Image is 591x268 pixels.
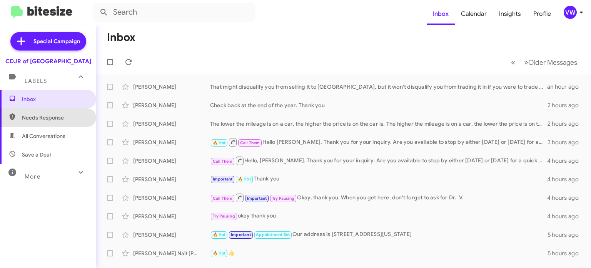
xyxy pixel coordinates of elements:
[107,31,135,44] h1: Inbox
[10,32,86,51] a: Special Campaign
[210,120,548,128] div: The lower the mileage is on a car, the higher the price is on the car is. The higher the mileage ...
[22,95,87,103] span: Inbox
[213,232,226,237] span: 🔥 Hot
[548,120,585,128] div: 2 hours ago
[548,138,585,146] div: 3 hours ago
[548,249,585,257] div: 5 hours ago
[210,156,547,165] div: Hello, [PERSON_NAME]. Thank you for your inquiry. Are you available to stop by either [DATE] or [...
[5,57,91,65] div: CDJR of [GEOGRAPHIC_DATA]
[493,3,527,25] a: Insights
[22,132,65,140] span: All Conversations
[547,212,585,220] div: 4 hours ago
[427,3,455,25] a: Inbox
[210,101,548,109] div: Check back at the end of the year. Thank you
[247,196,267,201] span: Important
[240,140,260,145] span: Call Them
[210,193,547,202] div: Okay, thank you. When you get here, don't forget to ask for Dr. V.
[524,57,528,67] span: »
[133,138,210,146] div: [PERSON_NAME]
[213,140,226,145] span: 🔥 Hot
[22,151,51,158] span: Save a Deal
[133,120,210,128] div: [PERSON_NAME]
[213,196,233,201] span: Call Them
[210,83,547,91] div: That might disqualify you from selling it to [GEOGRAPHIC_DATA], but it won't disqualify you from ...
[231,232,251,237] span: Important
[133,83,210,91] div: [PERSON_NAME]
[547,175,585,183] div: 4 hours ago
[557,6,583,19] button: vw
[33,37,80,45] span: Special Campaign
[133,194,210,202] div: [PERSON_NAME]
[238,177,251,182] span: 🔥 Hot
[527,3,557,25] a: Profile
[272,196,294,201] span: Try Pausing
[210,249,548,258] div: 👍
[210,175,547,184] div: Thank you
[133,157,210,165] div: [PERSON_NAME]
[93,3,255,22] input: Search
[25,78,47,84] span: Labels
[256,232,290,237] span: Appointment Set
[133,101,210,109] div: [PERSON_NAME]
[213,214,235,219] span: Try Pausing
[213,251,226,256] span: 🔥 Hot
[213,177,233,182] span: Important
[22,114,87,121] span: Needs Response
[133,249,210,257] div: [PERSON_NAME] Nait [PERSON_NAME]
[519,54,582,70] button: Next
[547,194,585,202] div: 4 hours ago
[133,231,210,239] div: [PERSON_NAME]
[547,83,585,91] div: an hour ago
[25,173,40,180] span: More
[210,137,548,147] div: Hello [PERSON_NAME]. Thank you for your inquiry. Are you available to stop by either [DATE] or [D...
[548,231,585,239] div: 5 hours ago
[507,54,582,70] nav: Page navigation example
[506,54,520,70] button: Previous
[210,230,548,239] div: Our address is [STREET_ADDRESS][US_STATE]
[455,3,493,25] a: Calendar
[547,157,585,165] div: 4 hours ago
[210,212,547,221] div: okay thank you
[528,58,577,67] span: Older Messages
[133,212,210,220] div: [PERSON_NAME]
[213,159,233,164] span: Call Them
[548,101,585,109] div: 2 hours ago
[511,57,515,67] span: «
[564,6,577,19] div: vw
[133,175,210,183] div: [PERSON_NAME]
